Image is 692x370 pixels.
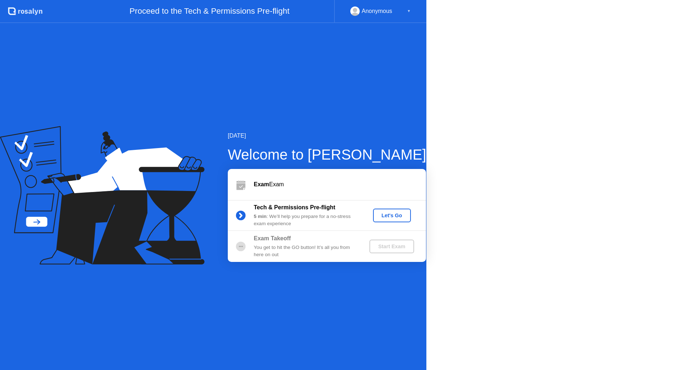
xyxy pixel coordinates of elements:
[376,213,408,218] div: Let's Go
[373,209,411,222] button: Let's Go
[228,131,426,140] div: [DATE]
[407,6,411,16] div: ▼
[372,244,411,249] div: Start Exam
[369,240,414,253] button: Start Exam
[254,214,267,219] b: 5 min
[254,180,426,189] div: Exam
[254,235,291,241] b: Exam Takeoff
[228,144,426,165] div: Welcome to [PERSON_NAME]
[254,244,358,259] div: You get to hit the GO button! It’s all you from here on out
[254,181,269,187] b: Exam
[254,213,358,228] div: : We’ll help you prepare for a no-stress exam experience
[254,204,335,210] b: Tech & Permissions Pre-flight
[362,6,392,16] div: Anonymous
